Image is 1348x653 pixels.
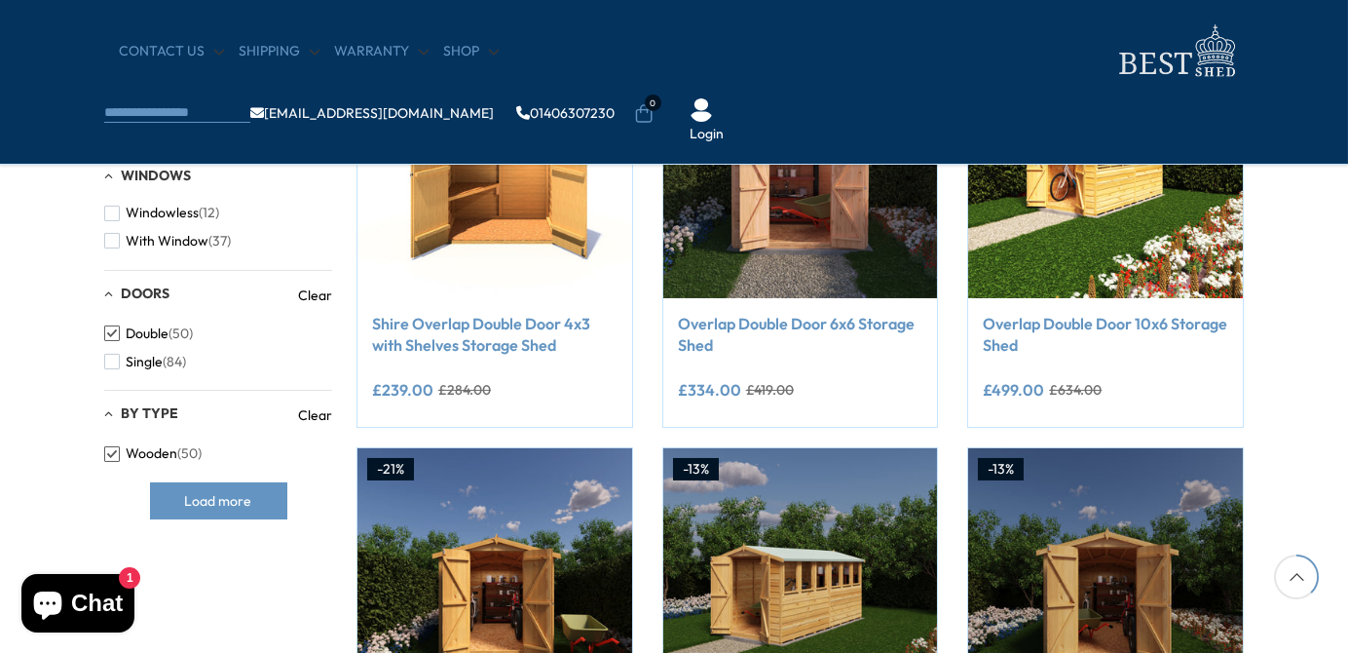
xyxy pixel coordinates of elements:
a: Clear [298,286,332,305]
button: Single [104,348,186,376]
a: 01406307230 [516,106,615,120]
button: Double [104,320,193,348]
inbox-online-store-chat: Shopify online store chat [16,574,140,637]
span: (50) [177,445,202,462]
ins: £499.00 [983,382,1044,398]
span: Wooden [126,445,177,462]
button: Load more [150,482,287,519]
span: Single [126,354,163,370]
a: Overlap Double Door 10x6 Storage Shed [983,313,1228,357]
span: (12) [199,205,219,221]
span: Windows [121,167,191,184]
button: Windowless [104,199,219,227]
span: (50) [168,326,193,342]
div: -21% [367,458,414,481]
span: By Type [121,404,178,422]
a: Clear [298,405,332,425]
button: Wooden [104,440,202,468]
span: (37) [208,233,231,250]
a: Shire Overlap Double Door 4x3 with Shelves Storage Shed [372,313,618,357]
span: With Window [126,233,208,250]
button: With Window [104,227,231,255]
span: (84) [163,354,186,370]
img: User Icon [690,98,713,122]
a: Shop [443,42,499,61]
del: £419.00 [746,383,794,397]
div: -13% [978,458,1024,481]
span: Doors [121,285,169,302]
a: Shipping [239,42,319,61]
a: Overlap Double Door 6x6 Storage Shed [678,313,923,357]
del: £284.00 [438,383,491,397]
img: logo [1107,19,1244,83]
a: [EMAIL_ADDRESS][DOMAIN_NAME] [250,106,494,120]
span: 0 [645,95,661,111]
del: £634.00 [1049,383,1102,397]
span: Load more [185,494,252,508]
ins: £334.00 [678,382,741,398]
span: Double [126,326,168,342]
ins: £239.00 [372,382,433,398]
a: 0 [634,104,654,124]
div: -13% [673,458,719,481]
a: Warranty [334,42,429,61]
span: Windowless [126,205,199,221]
a: Login [690,125,724,144]
a: CONTACT US [119,42,224,61]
